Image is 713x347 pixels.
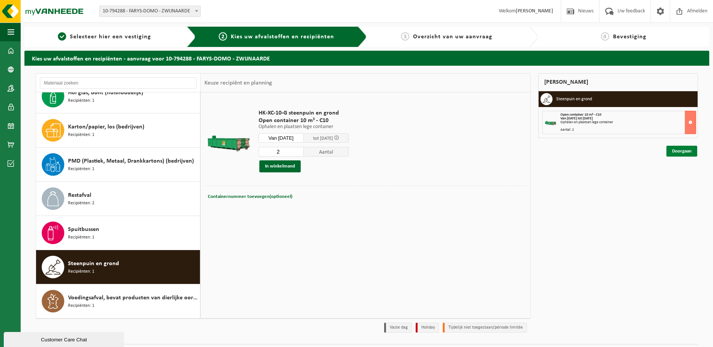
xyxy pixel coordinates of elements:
[36,216,200,250] button: Spuitbussen Recipiënten: 1
[560,116,593,121] strong: Van [DATE] tot [DATE]
[68,259,119,268] span: Steenpuin en grond
[68,88,143,97] span: Hol glas, bont (huishoudelijk)
[28,32,181,41] a: 1Selecteer hier een vestiging
[68,131,94,139] span: Recipiënten: 1
[259,109,349,117] span: HK-XC-10-G steenpuin en grond
[556,93,592,105] h3: Steenpuin en grond
[68,157,194,166] span: PMD (Plastiek, Metaal, Drankkartons) (bedrijven)
[207,192,293,202] button: Containernummer toevoegen(optioneel)
[601,32,609,41] span: 4
[231,34,334,40] span: Kies uw afvalstoffen en recipiënten
[413,34,492,40] span: Overzicht van uw aanvraag
[70,34,151,40] span: Selecteer hier een vestiging
[201,74,276,92] div: Keuze recipiënt en planning
[36,79,200,113] button: Hol glas, bont (huishoudelijk) Recipiënten: 1
[208,194,292,199] span: Containernummer toevoegen(optioneel)
[304,147,349,157] span: Aantal
[613,34,646,40] span: Bevestiging
[68,191,91,200] span: Restafval
[560,121,696,124] div: Ophalen en plaatsen lege container
[68,293,198,302] span: Voedingsafval, bevat producten van dierlijke oorsprong, onverpakt, categorie 3
[68,97,94,104] span: Recipiënten: 1
[68,302,94,309] span: Recipiënten: 1
[538,73,698,91] div: [PERSON_NAME]
[443,323,527,333] li: Tijdelijk niet toegestaan/période limitée
[36,182,200,216] button: Restafval Recipiënten: 2
[58,32,66,41] span: 1
[68,234,94,241] span: Recipiënten: 1
[259,133,304,143] input: Selecteer datum
[100,6,200,17] span: 10-794288 - FARYS-DOMO - ZWIJNAARDE
[219,32,227,41] span: 2
[259,117,349,124] span: Open container 10 m³ - C10
[24,51,709,65] h2: Kies uw afvalstoffen en recipiënten - aanvraag voor 10-794288 - FARYS-DOMO - ZWIJNAARDE
[68,166,94,173] span: Recipiënten: 1
[416,323,439,333] li: Holiday
[384,323,412,333] li: Vaste dag
[68,225,99,234] span: Spuitbussen
[4,330,126,347] iframe: chat widget
[99,6,201,17] span: 10-794288 - FARYS-DOMO - ZWIJNAARDE
[401,32,409,41] span: 3
[68,122,144,131] span: Karton/papier, los (bedrijven)
[259,160,301,172] button: In winkelmand
[36,250,200,284] button: Steenpuin en grond Recipiënten: 1
[40,77,197,89] input: Materiaal zoeken
[313,136,333,141] span: tot [DATE]
[259,124,349,130] p: Ophalen en plaatsen lege container
[68,268,94,275] span: Recipiënten: 1
[68,200,94,207] span: Recipiënten: 2
[36,113,200,148] button: Karton/papier, los (bedrijven) Recipiënten: 1
[560,113,601,117] span: Open container 10 m³ - C10
[666,146,697,157] a: Doorgaan
[36,148,200,182] button: PMD (Plastiek, Metaal, Drankkartons) (bedrijven) Recipiënten: 1
[516,8,553,14] strong: [PERSON_NAME]
[560,128,696,132] div: Aantal: 2
[36,284,200,318] button: Voedingsafval, bevat producten van dierlijke oorsprong, onverpakt, categorie 3 Recipiënten: 1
